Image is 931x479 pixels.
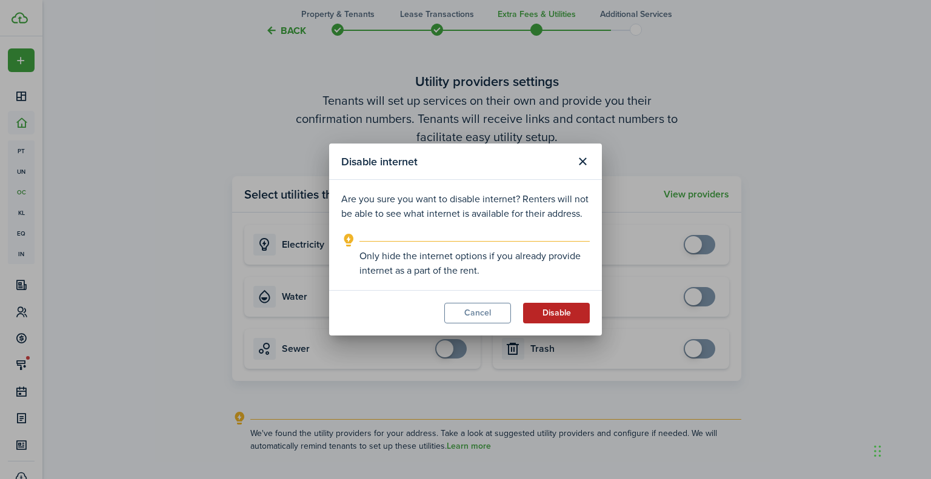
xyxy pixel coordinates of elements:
[523,303,590,323] button: Disable
[341,150,569,173] modal-title: Disable internet
[359,249,590,278] explanation-description: Only hide the internet options if you already provide internet as a part of the rent.
[341,233,356,248] i: outline
[870,421,931,479] iframe: Chat Widget
[444,303,511,323] button: Cancel
[874,433,881,469] div: Drag
[572,151,593,172] button: Close modal
[341,192,590,221] p: Are you sure you want to disable internet? Renters will not be able to see what internet is avail...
